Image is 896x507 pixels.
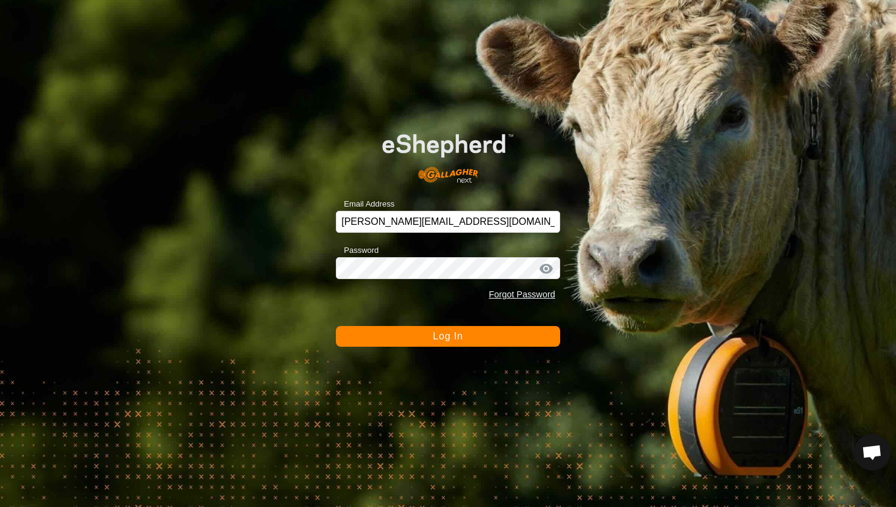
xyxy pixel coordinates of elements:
button: Log In [336,326,560,347]
div: Open chat [854,434,891,470]
span: Log In [433,331,463,341]
label: Email Address [336,198,394,210]
input: Email Address [336,211,560,233]
img: E-shepherd Logo [358,115,538,191]
label: Password [336,244,379,257]
a: Forgot Password [489,289,555,299]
